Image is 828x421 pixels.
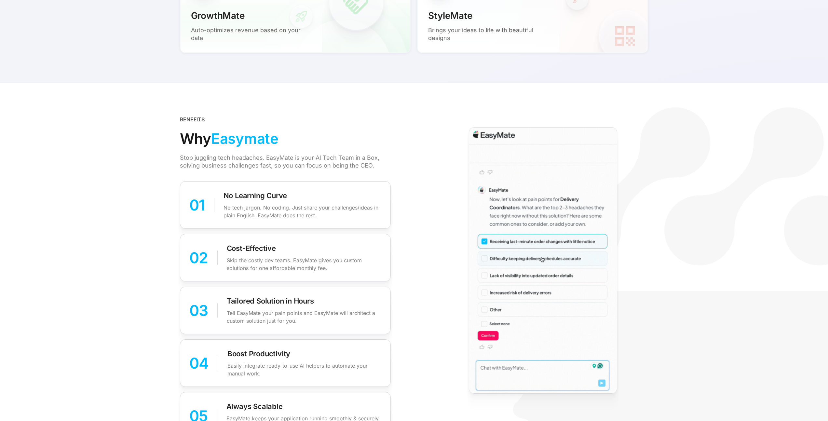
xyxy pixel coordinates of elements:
[191,26,312,42] p: Auto-optimizes revenue based on your data
[189,246,209,269] div: 02
[191,9,245,22] p: GrowthMate
[428,26,549,42] p: Brings your ideas to life with beautiful designs
[180,127,278,150] div: Why
[227,309,381,325] p: Tell EasyMate your pain points and EasyMate will architect a custom solution just for you.
[211,127,278,150] span: Easymate
[189,351,209,375] div: 04
[428,9,472,22] p: StyleMate
[224,204,381,219] p: No tech jargon. No coding. Just share your challenges/ideas in plain English. EasyMate does the r...
[180,154,386,170] div: Stop juggling tech headaches. EasyMate is your AI Tech Team in a Box, solving business challenges...
[227,256,381,272] p: Skip the costly dev teams. EasyMate gives you custom solutions for one affordable monthly fee.
[224,191,287,200] p: No Learning Curve
[227,243,276,253] p: Cost-Effective
[227,362,381,377] p: Easily integrate ready-to-use AI helpers to automate your manual work.
[227,349,290,359] p: Boost Productivity
[227,296,314,306] p: Tailored Solution in Hours
[189,299,209,322] div: 03
[226,401,283,411] p: Always Scalable
[180,115,205,123] div: BENEFITS
[189,193,205,217] div: 01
